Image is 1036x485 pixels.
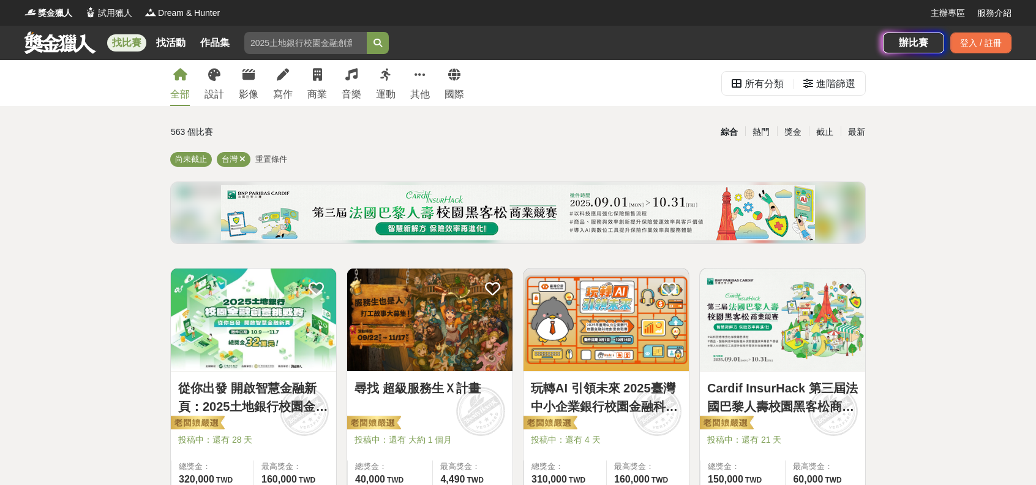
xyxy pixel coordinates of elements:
a: Logo試用獵人 [84,7,132,20]
span: 60,000 [793,474,823,484]
span: 最高獎金： [793,460,858,473]
a: 辦比賽 [883,32,944,53]
span: 最高獎金： [440,460,505,473]
a: 從你出發 開啟智慧金融新頁：2025土地銀行校園金融創意挑戰賽 [178,379,329,416]
img: 老闆娘嚴選 [345,415,401,432]
span: 試用獵人 [98,7,132,20]
a: 運動 [376,60,396,106]
img: 老闆娘嚴選 [697,415,754,432]
span: TWD [825,476,841,484]
span: TWD [651,476,668,484]
span: 40,000 [355,474,385,484]
span: TWD [299,476,315,484]
div: 登入 / 註冊 [950,32,1012,53]
a: 主辦專區 [931,7,965,20]
div: 設計 [205,87,224,102]
span: 投稿中：還有 28 天 [178,433,329,446]
span: TWD [467,476,484,484]
div: 全部 [170,87,190,102]
a: 作品集 [195,34,235,52]
div: 進階篩選 [816,72,855,96]
img: Cover Image [700,269,865,371]
span: 4,490 [440,474,465,484]
a: 玩轉AI 引領未來 2025臺灣中小企業銀行校園金融科技創意挑戰賽 [531,379,681,416]
div: 截止 [809,121,841,143]
img: 老闆娘嚴選 [521,415,577,432]
a: 寫作 [273,60,293,106]
div: 綜合 [713,121,745,143]
span: 總獎金： [179,460,246,473]
a: 國際 [445,60,464,106]
a: 找比賽 [107,34,146,52]
img: Cover Image [347,269,512,371]
span: 重置條件 [255,155,287,164]
span: 獎金獵人 [38,7,72,20]
span: TWD [745,476,762,484]
img: Cover Image [524,269,689,371]
div: 音樂 [342,87,361,102]
a: Cardif InsurHack 第三屆法國巴黎人壽校園黑客松商業競賽 [707,379,858,416]
span: 最高獎金： [261,460,329,473]
span: 150,000 [708,474,743,484]
span: Dream & Hunter [158,7,220,20]
div: 寫作 [273,87,293,102]
a: 尋找 超級服務生Ｘ計畫 [355,379,505,397]
a: 影像 [239,60,258,106]
span: 160,000 [261,474,297,484]
div: 熱門 [745,121,777,143]
div: 商業 [307,87,327,102]
img: Logo [84,6,97,18]
span: 尚未截止 [175,155,207,164]
span: TWD [569,476,585,484]
img: Logo [145,6,157,18]
span: TWD [216,476,233,484]
a: 找活動 [151,34,190,52]
img: Logo [24,6,37,18]
span: 投稿中：還有 大約 1 個月 [355,433,505,446]
span: 總獎金： [355,460,425,473]
span: 總獎金： [531,460,599,473]
div: 獎金 [777,121,809,143]
span: 160,000 [614,474,650,484]
div: 國際 [445,87,464,102]
a: 其他 [410,60,430,106]
a: 服務介紹 [977,7,1012,20]
a: 設計 [205,60,224,106]
span: 投稿中：還有 4 天 [531,433,681,446]
img: 老闆娘嚴選 [168,415,225,432]
a: 音樂 [342,60,361,106]
a: 全部 [170,60,190,106]
a: 商業 [307,60,327,106]
div: 影像 [239,87,258,102]
img: c5de0e1a-e514-4d63-bbd2-29f80b956702.png [221,185,815,240]
div: 最新 [841,121,873,143]
input: 2025土地銀行校園金融創意挑戰賽：從你出發 開啟智慧金融新頁 [244,32,367,54]
span: 台灣 [222,155,238,164]
div: 其他 [410,87,430,102]
span: 總獎金： [708,460,778,473]
span: TWD [387,476,404,484]
span: 320,000 [179,474,214,484]
div: 運動 [376,87,396,102]
a: LogoDream & Hunter [145,7,220,20]
div: 563 個比賽 [171,121,402,143]
div: 所有分類 [745,72,784,96]
span: 投稿中：還有 21 天 [707,433,858,446]
img: Cover Image [171,269,336,371]
a: Logo獎金獵人 [24,7,72,20]
span: 310,000 [531,474,567,484]
span: 最高獎金： [614,460,681,473]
